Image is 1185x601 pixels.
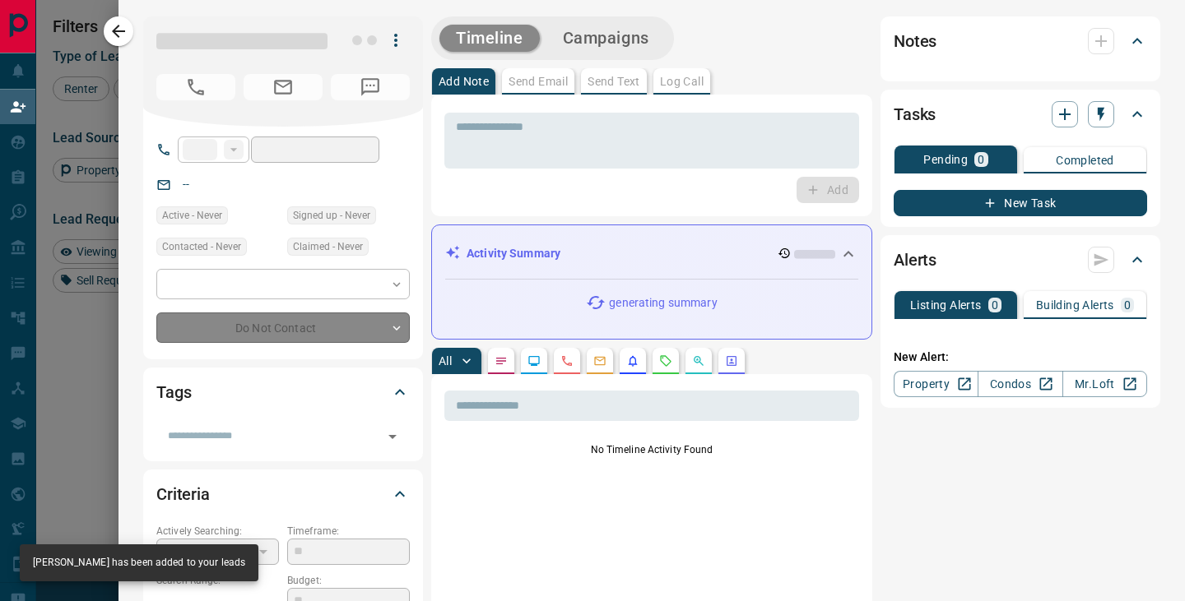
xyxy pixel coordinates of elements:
svg: Listing Alerts [626,354,639,368]
p: No Timeline Activity Found [444,442,859,457]
svg: Requests [659,354,672,368]
div: Activity Summary [445,238,858,269]
button: Timeline [439,25,540,52]
p: Building Alerts [1036,299,1114,311]
div: Tasks [894,95,1147,134]
p: Activity Summary [467,245,560,262]
div: Criteria [156,474,410,514]
p: Budget: [287,573,410,588]
svg: Notes [495,354,508,368]
div: Tags [156,372,410,412]
div: Do Not Contact [156,312,410,343]
svg: Opportunities [692,354,705,368]
a: Condos [978,371,1062,397]
button: Campaigns [546,25,666,52]
p: New Alert: [894,349,1147,366]
svg: Agent Actions [725,354,738,368]
div: [PERSON_NAME] has been added to your leads [33,549,245,576]
svg: Lead Browsing Activity [527,354,541,368]
span: Signed up - Never [293,207,370,224]
p: Actively Searching: [156,524,279,539]
button: Open [381,425,404,448]
a: -- [183,178,189,191]
svg: Calls [560,354,574,368]
p: 0 [978,154,984,165]
div: Alerts [894,240,1147,280]
a: Property [894,371,978,397]
span: Contacted - Never [162,238,241,255]
svg: Emails [593,354,606,368]
h2: Tasks [894,101,936,127]
h2: Criteria [156,481,210,507]
button: New Task [894,190,1147,216]
h2: Tags [156,379,191,405]
div: Notes [894,21,1147,61]
p: Pending [923,154,968,165]
p: generating summary [609,294,717,312]
span: No Email [244,74,323,100]
p: All [439,355,452,367]
span: Claimed - Never [293,238,363,255]
a: Mr.Loft [1062,371,1147,397]
h2: Notes [894,28,936,54]
p: Add Note [439,76,489,87]
p: 0 [1124,299,1131,311]
h2: Alerts [894,247,936,273]
p: 0 [992,299,998,311]
p: Listing Alerts [910,299,982,311]
p: Timeframe: [287,524,410,539]
p: Completed [1056,155,1114,166]
span: No Number [156,74,235,100]
span: Active - Never [162,207,222,224]
span: No Number [331,74,410,100]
